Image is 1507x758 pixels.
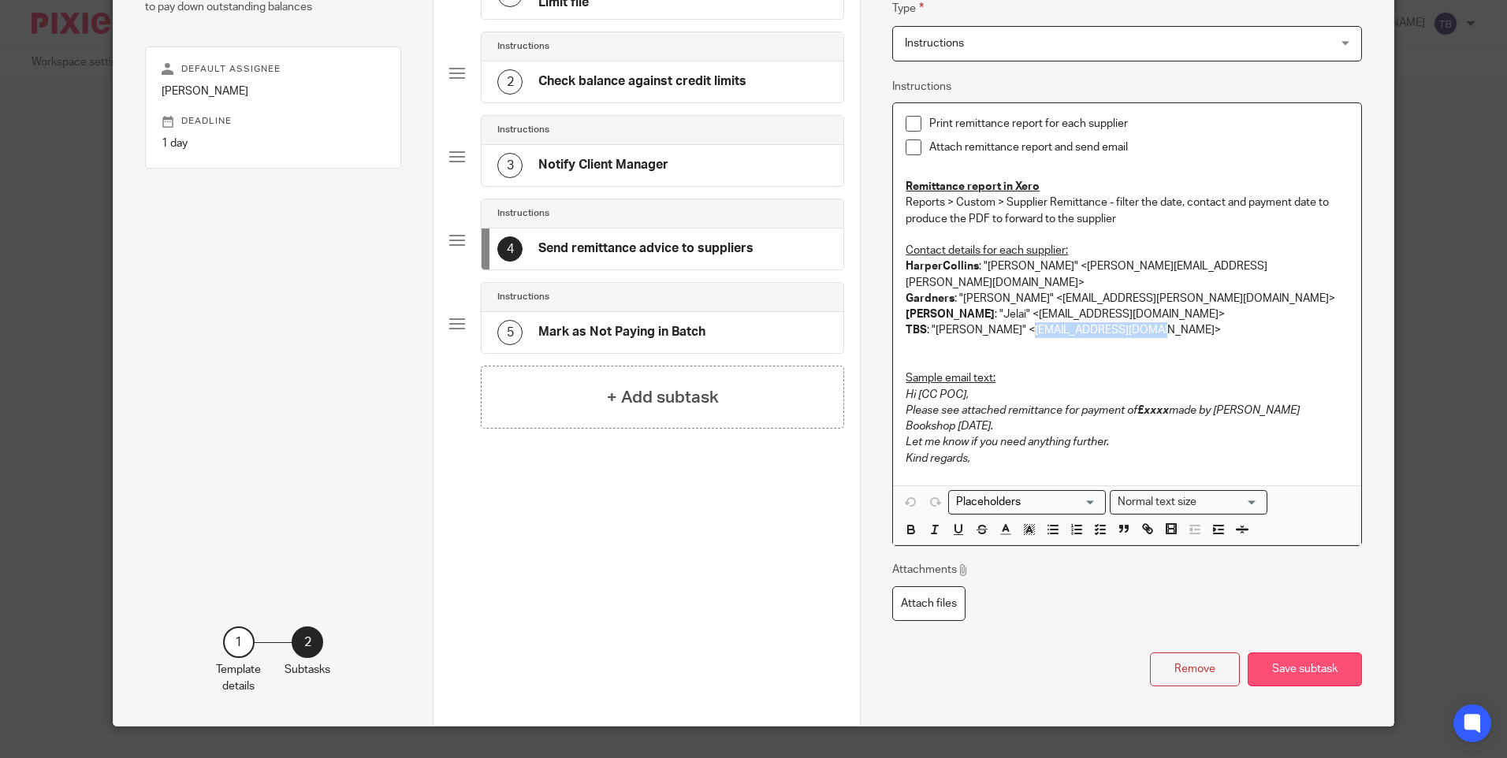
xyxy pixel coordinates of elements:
[906,293,954,304] strong: Gardners
[538,240,753,257] h4: Send remittance advice to suppliers
[906,307,1348,322] p: : "Jelai" <[EMAIL_ADDRESS][DOMAIN_NAME]>
[906,389,969,400] em: Hi [CC POC],
[906,437,1109,448] em: Let me know if you need anything further.
[497,291,549,303] h4: Instructions
[892,562,969,578] p: Attachments
[538,157,668,173] h4: Notify Client Manager
[292,626,323,658] div: 2
[906,261,979,272] strong: HarperCollins
[906,258,1348,291] p: : "[PERSON_NAME]" <[PERSON_NAME][EMAIL_ADDRESS][PERSON_NAME][DOMAIN_NAME]>
[1110,490,1267,515] div: Text styles
[906,453,970,464] em: Kind regards,
[1248,652,1362,686] button: Save subtask
[162,136,385,151] p: 1 day
[892,586,966,622] label: Attach files
[906,181,1040,192] u: Remittance report in Xero
[906,325,927,336] strong: TBS
[497,69,523,95] div: 2
[1201,494,1258,511] input: Search for option
[905,38,964,49] span: Instructions
[906,322,1348,338] p: : "[PERSON_NAME]" <[EMAIL_ADDRESS][DOMAIN_NAME]>
[906,405,1137,416] em: Please see attached remittance for payment of
[497,124,549,136] h4: Instructions
[951,494,1096,511] input: Search for option
[162,63,385,76] p: Default assignee
[948,490,1106,515] div: Placeholders
[216,662,261,694] p: Template details
[892,79,951,95] label: Instructions
[948,490,1106,515] div: Search for option
[1110,490,1267,515] div: Search for option
[906,291,1348,307] p: : "[PERSON_NAME]" <[EMAIL_ADDRESS][PERSON_NAME][DOMAIN_NAME]>
[1137,405,1169,416] em: £xxxx
[607,385,719,410] h4: + Add subtask
[538,73,746,90] h4: Check balance against credit limits
[497,320,523,345] div: 5
[906,309,995,320] strong: [PERSON_NAME]
[497,236,523,262] div: 4
[906,373,995,384] u: Sample email text:
[906,195,1348,227] p: Reports > Custom > Supplier Remittance - filter the date, contact and payment date to produce the...
[929,139,1348,155] p: Attach remittance report and send email
[162,115,385,128] p: Deadline
[162,84,385,99] p: [PERSON_NAME]
[906,245,1068,256] u: Contact details for each supplier:
[497,153,523,178] div: 3
[497,40,549,53] h4: Instructions
[223,626,255,658] div: 1
[285,662,330,678] p: Subtasks
[929,116,1348,132] p: Print remittance report for each supplier
[1150,652,1240,686] button: Remove
[497,207,549,220] h4: Instructions
[538,324,705,340] h4: Mark as Not Paying in Batch
[1114,494,1200,511] span: Normal text size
